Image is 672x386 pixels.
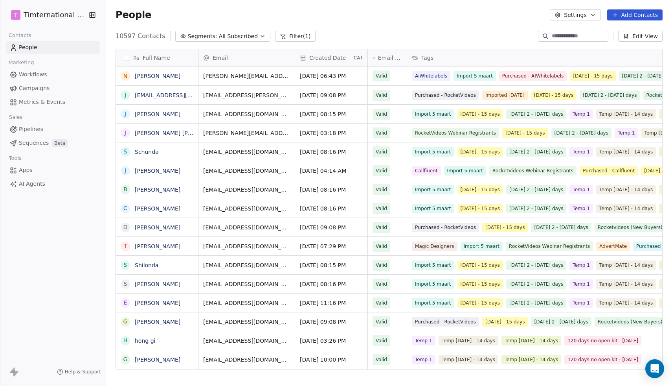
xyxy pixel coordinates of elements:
span: Temp [DATE] - 14 days [596,109,656,119]
span: Sequences [19,139,49,147]
span: [EMAIL_ADDRESS][DOMAIN_NAME] [203,223,290,231]
a: Campaigns [6,82,99,95]
span: [DATE] - 15 days [482,223,528,232]
a: [PERSON_NAME] [135,205,180,212]
div: S [124,148,127,156]
span: Magic Designers [412,242,457,251]
span: [EMAIL_ADDRESS][DOMAIN_NAME] [203,280,290,288]
a: People [6,41,99,54]
span: Temp [DATE] - 14 days [439,336,498,345]
span: Temp [DATE] - 14 days [596,298,656,308]
span: [DATE] 10:00 PM [300,356,363,364]
span: [DATE] - 15 days [502,128,548,138]
span: [DATE] 08:16 PM [300,280,363,288]
button: Edit View [618,31,663,42]
span: Temp [DATE] - 14 days [501,336,561,345]
span: [DATE] 2 - [DATE] days [506,279,566,289]
span: [EMAIL_ADDRESS][DOMAIN_NAME] [203,148,290,156]
span: Valid [376,337,387,345]
span: 120 days no open kit - [DATE] [564,355,641,364]
a: [PERSON_NAME] [135,224,180,231]
a: [PERSON_NAME] [135,243,180,249]
div: Email Verification Status [368,49,407,66]
span: Temp [DATE] - 14 days [501,355,561,364]
a: [PERSON_NAME] [135,73,180,79]
span: [DATE] 2 - [DATE] days [531,317,591,327]
a: Apps [6,164,99,177]
span: Temp 1 [569,185,593,194]
span: Apps [19,166,33,174]
span: Email [213,54,228,62]
span: Valid [376,261,387,269]
div: grid [116,66,198,370]
a: AI Agents [6,177,99,190]
span: [DATE] 08:16 PM [300,205,363,212]
span: People [19,43,37,52]
span: [DATE] 2 - [DATE] days [531,223,591,232]
span: [DATE] 2 - [DATE] days [506,298,566,308]
span: Purchased - RocketVideos [412,223,479,232]
a: [PERSON_NAME] [PERSON_NAME] [135,130,228,136]
span: [EMAIL_ADDRESS][DOMAIN_NAME] [203,261,290,269]
span: Import 5 maart [412,185,454,194]
span: Import 5 maart [412,147,454,157]
span: Temp 1 [569,204,593,213]
span: [DATE] 2 - [DATE] days [580,90,640,100]
span: [DATE] 04:14 AM [300,167,363,175]
span: [DATE] 08:16 PM [300,186,363,194]
span: Import 5 maart [454,71,496,81]
span: Import 5 maart [412,260,454,270]
span: Valid [376,299,387,307]
a: [PERSON_NAME] [135,319,180,325]
span: Purchased - RocketVideos [412,317,479,327]
span: Temp 1 [569,109,593,119]
span: [EMAIL_ADDRESS][DOMAIN_NAME] [203,205,290,212]
span: [DATE] 08:15 PM [300,261,363,269]
span: RocketVideos Webinar Registrants [412,128,499,138]
button: Add Contacts [607,9,663,20]
span: [DATE] - 15 days [457,279,503,289]
span: [DATE] - 15 days [457,260,503,270]
span: Temp [DATE] - 14 days [596,260,656,270]
span: Valid [376,186,387,194]
span: [EMAIL_ADDRESS][DOMAIN_NAME] [203,186,290,194]
span: [EMAIL_ADDRESS][DOMAIN_NAME] [203,110,290,118]
span: Full Name [143,54,170,62]
span: Valid [376,242,387,250]
span: [DATE] 2 - [DATE] days [506,109,566,119]
span: [DATE] 2 - [DATE] days [551,128,611,138]
span: Purchased - Callfluent [580,166,638,175]
span: Valid [376,356,387,364]
button: TTimternational B.V. [9,8,84,22]
span: Valid [376,318,387,326]
div: G [123,318,128,326]
a: [PERSON_NAME] [135,187,180,193]
span: Purchased - RocketVideos [412,90,479,100]
span: [DATE] 06:43 PM [300,72,363,80]
span: Valid [376,280,387,288]
span: Metrics & Events [19,98,65,106]
span: Workflows [19,70,47,79]
span: [PERSON_NAME][EMAIL_ADDRESS][DOMAIN_NAME] [203,129,290,137]
span: Temp 1 [569,147,593,157]
span: Rocketvideos (New Buyers) [595,317,666,327]
span: [DATE] - 15 days [531,90,577,100]
a: [EMAIL_ADDRESS][PERSON_NAME][DOMAIN_NAME] [135,92,277,98]
span: AiWhitelabels [412,71,450,81]
a: [PERSON_NAME] [135,356,180,363]
span: [DATE] - 15 days [457,298,503,308]
div: C [123,204,127,212]
span: CAT [354,55,363,61]
span: [DATE] - 15 days [457,185,503,194]
span: [DATE] 2 - [DATE] days [506,260,566,270]
div: G [123,355,128,364]
span: [DATE] 2 - [DATE] days [506,185,566,194]
span: Contacts [5,30,35,41]
a: [PERSON_NAME] [135,300,180,306]
span: Email Verification Status [378,54,402,62]
span: Temp 1 [569,279,593,289]
span: Temp [DATE] - 14 days [596,279,656,289]
span: Help & Support [65,369,101,375]
span: Campaigns [19,84,50,92]
span: Valid [376,167,387,175]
